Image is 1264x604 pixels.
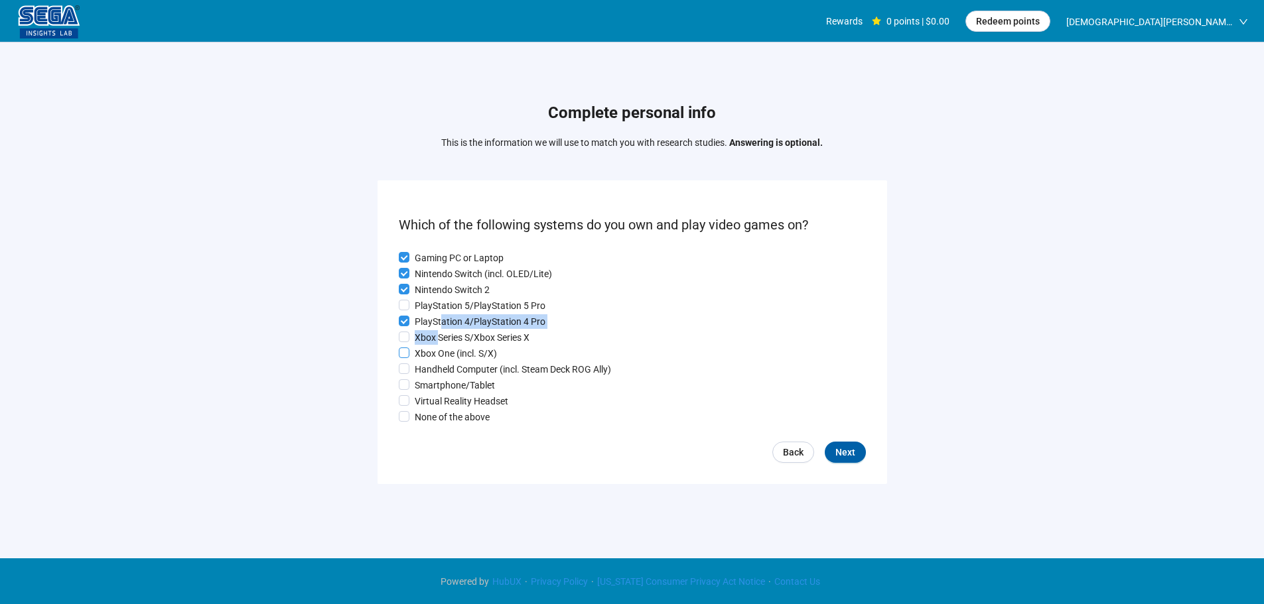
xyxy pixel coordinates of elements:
[415,378,495,393] p: Smartphone/Tablet
[415,298,545,313] p: PlayStation 5/PlayStation 5 Pro
[783,445,804,459] span: Back
[872,17,881,26] span: star
[527,576,591,587] a: Privacy Policy
[415,362,611,377] p: Handheld Computer (incl. Steam Deck ROG Ally)
[594,576,768,587] a: [US_STATE] Consumer Privacy Act Notice
[415,410,490,424] p: None of the above
[441,574,823,589] div: · · ·
[965,11,1050,32] button: Redeem points
[729,137,823,148] strong: Answering is optional.
[415,346,497,361] p: Xbox One (incl. S/X)
[415,282,490,297] p: Nintendo Switch 2
[825,442,866,463] button: Next
[415,394,508,408] p: Virtual Reality Headset
[415,267,552,281] p: Nintendo Switch (incl. OLED/Lite)
[415,314,545,329] p: PlayStation 4/PlayStation 4 Pro
[399,215,866,235] p: Which of the following systems do you own and play video games on?
[489,576,525,587] a: HubUX
[1239,17,1248,27] span: down
[772,442,814,463] a: Back
[441,101,823,126] h1: Complete personal info
[835,445,855,459] span: Next
[1066,1,1232,43] span: [DEMOGRAPHIC_DATA][PERSON_NAME]
[771,576,823,587] a: Contact Us
[415,251,504,265] p: Gaming PC or Laptop
[441,135,823,150] p: This is the information we will use to match you with research studies.
[415,330,529,345] p: Xbox Series S/Xbox Series X
[441,576,489,587] span: Powered by
[976,14,1040,29] span: Redeem points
